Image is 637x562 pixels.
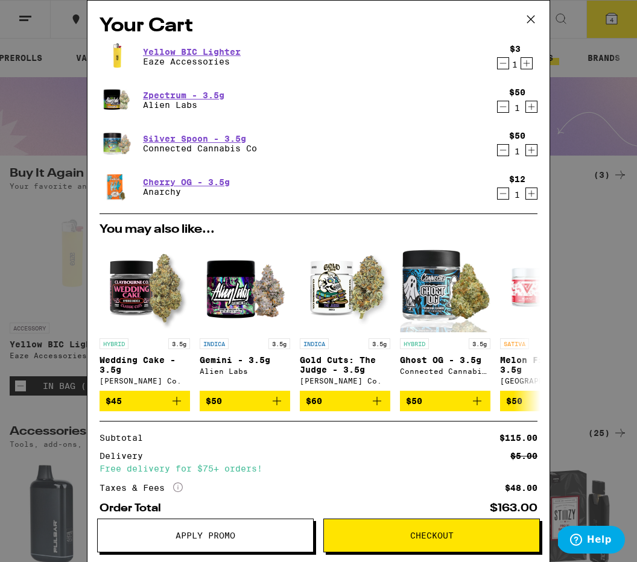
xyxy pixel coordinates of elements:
[176,531,235,540] span: Apply Promo
[306,396,322,406] span: $60
[300,391,390,411] button: Add to bag
[300,377,390,385] div: [PERSON_NAME] Co.
[509,131,525,140] div: $50
[490,503,537,514] div: $163.00
[268,338,290,349] p: 3.5g
[100,377,190,385] div: [PERSON_NAME] Co.
[143,177,230,187] a: Cherry OG - 3.5g
[168,338,190,349] p: 3.5g
[100,338,128,349] p: HYBRID
[509,174,525,184] div: $12
[100,503,170,514] div: Order Total
[100,83,133,117] img: Alien Labs - Zpectrum - 3.5g
[400,391,490,411] button: Add to bag
[200,391,290,411] button: Add to bag
[525,101,537,113] button: Increment
[506,396,522,406] span: $50
[200,242,290,391] a: Open page for Gemini - 3.5g from Alien Labs
[143,144,257,153] p: Connected Cannabis Co
[200,338,229,349] p: INDICA
[500,355,591,374] p: Melon Fizz - 3.5g
[200,242,290,332] img: Alien Labs - Gemini - 3.5g
[497,144,509,156] button: Decrement
[300,355,390,374] p: Gold Cuts: The Judge - 3.5g
[100,355,190,374] p: Wedding Cake - 3.5g
[510,44,521,54] div: $3
[323,519,540,552] button: Checkout
[400,355,490,365] p: Ghost OG - 3.5g
[500,338,529,349] p: SATIVA
[400,338,429,349] p: HYBRID
[100,13,537,40] h2: Your Cart
[525,144,537,156] button: Increment
[500,242,591,332] img: Ember Valley - Melon Fizz - 3.5g
[510,60,521,69] div: 1
[143,90,224,100] a: Zpectrum - 3.5g
[100,35,133,78] img: Eaze Accessories - Yellow BIC Lighter
[143,47,241,57] a: Yellow BIC Lighter
[406,396,422,406] span: $50
[100,242,190,332] img: Claybourne Co. - Wedding Cake - 3.5g
[500,377,591,385] div: [GEOGRAPHIC_DATA]
[100,170,133,204] img: Anarchy - Cherry OG - 3.5g
[200,367,290,375] div: Alien Labs
[100,391,190,411] button: Add to bag
[369,338,390,349] p: 3.5g
[509,87,525,97] div: $50
[100,242,190,391] a: Open page for Wedding Cake - 3.5g from Claybourne Co.
[400,242,490,332] img: Connected Cannabis Co - Ghost OG - 3.5g
[500,242,591,391] a: Open page for Melon Fizz - 3.5g from Ember Valley
[525,188,537,200] button: Increment
[143,57,241,66] p: Eaze Accessories
[499,434,537,442] div: $115.00
[521,57,533,69] button: Increment
[100,224,537,236] h2: You may also like...
[106,396,122,406] span: $45
[100,434,151,442] div: Subtotal
[143,134,257,144] a: Silver Spoon - 3.5g
[300,242,390,391] a: Open page for Gold Cuts: The Judge - 3.5g from Claybourne Co.
[200,355,290,365] p: Gemini - 3.5g
[509,147,525,156] div: 1
[300,242,390,332] img: Claybourne Co. - Gold Cuts: The Judge - 3.5g
[505,484,537,492] div: $48.00
[400,367,490,375] div: Connected Cannabis Co
[206,396,222,406] span: $50
[497,188,509,200] button: Decrement
[410,531,454,540] span: Checkout
[143,100,224,110] p: Alien Labs
[400,242,490,391] a: Open page for Ghost OG - 3.5g from Connected Cannabis Co
[500,391,591,411] button: Add to bag
[100,482,183,493] div: Taxes & Fees
[300,338,329,349] p: INDICA
[100,127,133,160] img: Connected Cannabis Co - Silver Spoon - 3.5g
[100,452,151,460] div: Delivery
[469,338,490,349] p: 3.5g
[558,526,625,556] iframe: Opens a widget where you can find more information
[509,103,525,113] div: 1
[510,452,537,460] div: $5.00
[97,519,314,552] button: Apply Promo
[497,57,509,69] button: Decrement
[143,187,230,197] p: Anarchy
[497,101,509,113] button: Decrement
[100,464,537,473] div: Free delivery for $75+ orders!
[509,190,525,200] div: 1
